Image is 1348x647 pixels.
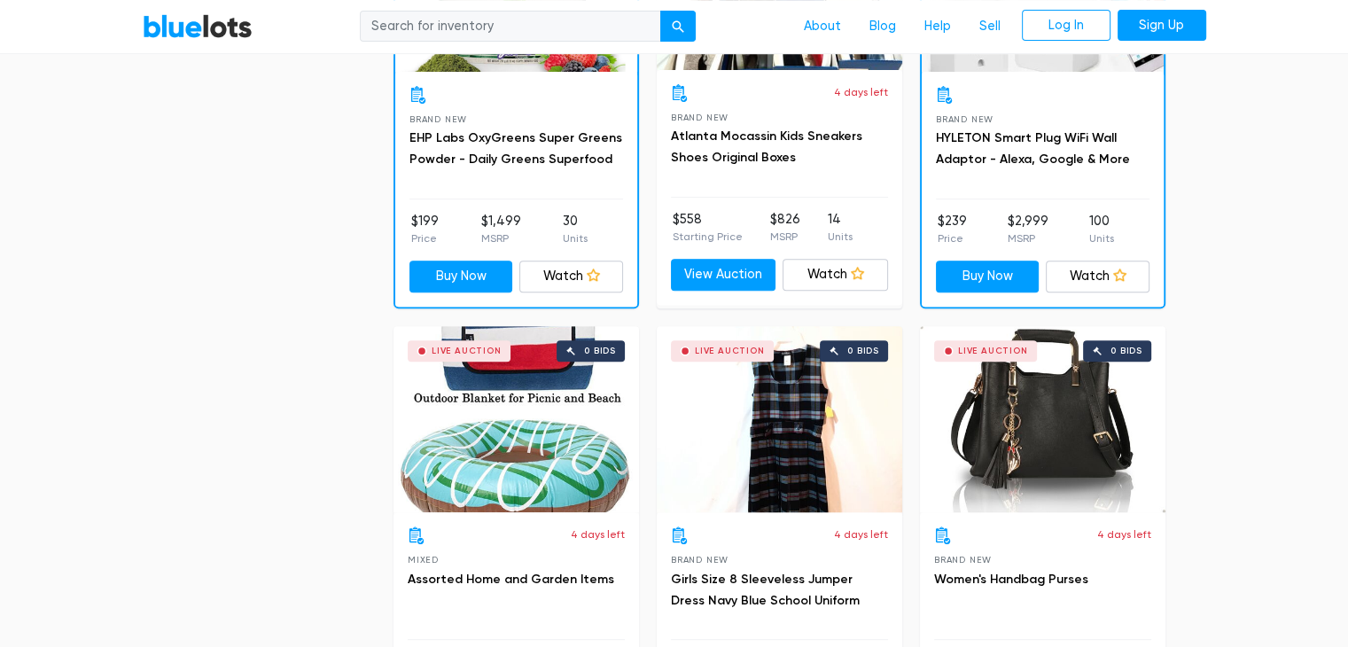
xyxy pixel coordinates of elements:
li: 100 [1089,212,1114,247]
li: $2,999 [1008,212,1048,247]
p: 4 days left [834,526,888,542]
a: Girls Size 8 Sleeveless Jumper Dress Navy Blue School Uniform [671,572,860,608]
a: View Auction [671,259,776,291]
span: Brand New [936,114,993,124]
p: 4 days left [1097,526,1151,542]
a: Live Auction 0 bids [657,326,902,512]
p: MSRP [480,230,520,246]
a: Assorted Home and Garden Items [408,572,614,587]
p: 4 days left [834,84,888,100]
p: Units [563,230,588,246]
span: Mixed [408,555,439,565]
a: About [790,10,855,43]
li: $239 [938,212,967,247]
a: Blog [855,10,910,43]
li: $826 [770,210,800,246]
input: Search for inventory [360,11,661,43]
li: $1,499 [480,212,520,247]
a: Help [910,10,965,43]
div: 0 bids [847,347,879,355]
a: Sign Up [1118,10,1206,42]
span: Brand New [934,555,992,565]
a: Live Auction 0 bids [393,326,639,512]
li: $199 [411,212,439,247]
p: Price [938,230,967,246]
a: BlueLots [143,13,253,39]
a: Log In [1022,10,1110,42]
span: Brand New [409,114,467,124]
span: Brand New [671,555,729,565]
div: Live Auction [695,347,765,355]
span: Brand New [671,113,729,122]
p: 4 days left [571,526,625,542]
p: MSRP [1008,230,1048,246]
a: HYLETON Smart Plug WiFi Wall Adaptor - Alexa, Google & More [936,130,1130,167]
p: Starting Price [673,229,743,245]
div: Live Auction [432,347,502,355]
p: Units [1089,230,1114,246]
li: $558 [673,210,743,246]
a: Watch [519,261,623,292]
p: Units [828,229,853,245]
a: Watch [1046,261,1149,292]
a: Atlanta Mocassin Kids Sneakers Shoes Original Boxes [671,129,862,165]
a: Buy Now [936,261,1040,292]
a: EHP Labs OxyGreens Super Greens Powder - Daily Greens Superfood [409,130,622,167]
a: Women's Handbag Purses [934,572,1088,587]
a: Watch [783,259,888,291]
a: Sell [965,10,1015,43]
p: Price [411,230,439,246]
div: Live Auction [958,347,1028,355]
a: Live Auction 0 bids [920,326,1165,512]
li: 30 [563,212,588,247]
div: 0 bids [1110,347,1142,355]
a: Buy Now [409,261,513,292]
div: 0 bids [584,347,616,355]
p: MSRP [770,229,800,245]
li: 14 [828,210,853,246]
